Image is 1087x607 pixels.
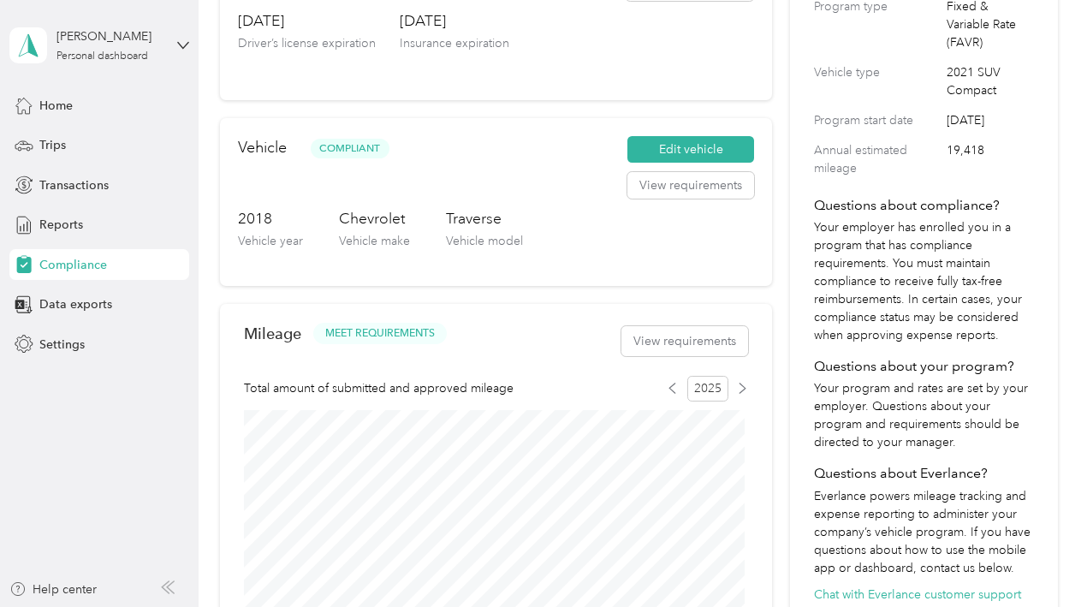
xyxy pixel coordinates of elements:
h3: [DATE] [238,10,376,32]
div: [PERSON_NAME] [56,27,163,45]
h3: 2018 [238,208,303,229]
button: View requirements [621,326,748,356]
span: 2021 SUV Compact [947,63,1033,99]
span: Home [39,97,73,115]
label: Annual estimated mileage [814,141,941,177]
h2: Mileage [244,324,301,342]
span: Reports [39,216,83,234]
h4: Questions about compliance? [814,195,1033,216]
p: Driver’s license expiration [238,34,376,52]
span: 19,418 [947,141,1033,177]
p: Your employer has enrolled you in a program that has compliance requirements. You must maintain c... [814,218,1033,344]
span: [DATE] [947,111,1033,129]
button: Edit vehicle [627,136,754,164]
label: Vehicle type [814,63,941,99]
h3: [DATE] [400,10,509,32]
button: MEET REQUIREMENTS [313,323,447,344]
button: Help center [9,580,97,598]
p: Your program and rates are set by your employer. Questions about your program and requirements sh... [814,379,1033,451]
span: Compliant [311,139,389,158]
span: Compliance [39,256,107,274]
iframe: Everlance-gr Chat Button Frame [991,511,1087,607]
span: 2025 [687,376,728,402]
button: View requirements [627,172,754,199]
span: Trips [39,136,66,154]
span: MEET REQUIREMENTS [325,326,435,342]
p: Vehicle make [339,232,410,250]
p: Everlance powers mileage tracking and expense reporting to administer your company’s vehicle prog... [814,487,1033,577]
button: Chat with Everlance customer support [814,586,1021,604]
h2: Vehicle [238,136,287,159]
h3: Chevrolet [339,208,410,229]
p: Vehicle model [446,232,523,250]
span: Settings [39,336,85,354]
p: Vehicle year [238,232,303,250]
label: Program start date [814,111,941,129]
h4: Questions about Everlance? [814,463,1033,484]
span: Total amount of submitted and approved mileage [244,379,514,397]
h3: Traverse [446,208,523,229]
span: Transactions [39,176,109,194]
span: Data exports [39,295,112,313]
h4: Questions about your program? [814,356,1033,377]
p: Insurance expiration [400,34,509,52]
div: Personal dashboard [56,51,148,62]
